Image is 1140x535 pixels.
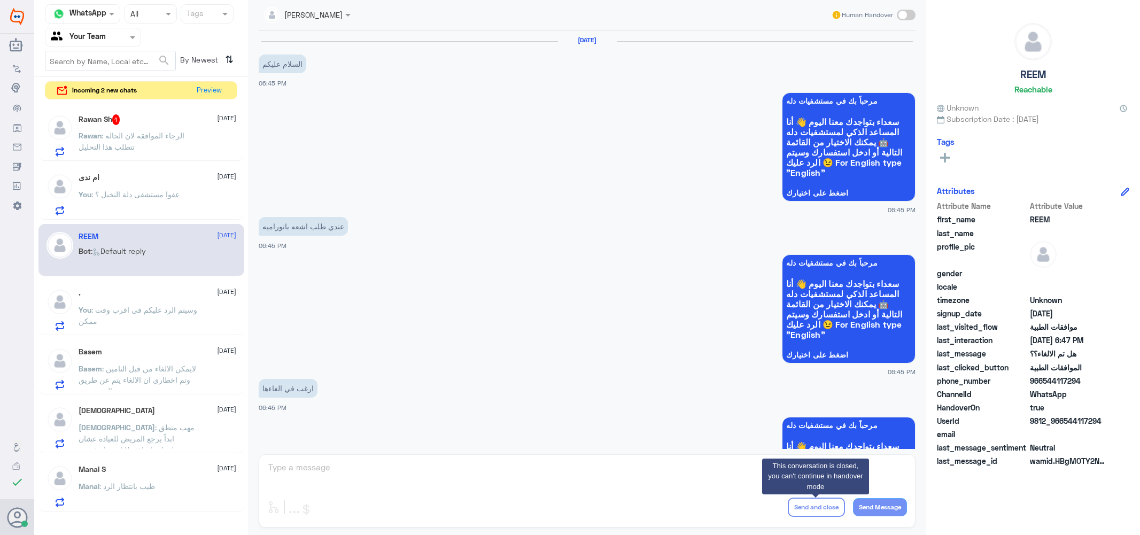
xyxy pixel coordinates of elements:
span: [DATE] [217,346,236,355]
h5: Manal S [79,465,106,474]
span: [DATE] [217,405,236,414]
h6: [DATE] [558,36,617,44]
span: null [1030,281,1107,292]
h5: Basem [79,347,102,356]
span: : وسيتم الرد عليكم في اقرب وقت ممكن [79,305,197,325]
span: true [1030,402,1107,413]
span: REEM [1030,214,1107,225]
span: [DATE] [217,113,236,123]
span: سعداء بتواجدك معنا اليوم 👋 أنا المساعد الذكي لمستشفيات دله 🤖 يمكنك الاختيار من القائمة التالية أو... [786,441,911,502]
span: search [158,54,170,67]
span: : عفوا مستشفى دلة النخيل ؟ [91,190,180,199]
span: [DATE] [217,463,236,473]
span: 06:45 PM [259,404,286,411]
span: 06:45 PM [259,242,286,249]
span: 2025-09-15T15:47:40.095Z [1030,335,1107,346]
span: [DEMOGRAPHIC_DATA] [79,423,155,432]
img: defaultAdmin.png [46,173,73,200]
h5: سبحان الله [79,406,155,415]
span: Basem [79,364,102,373]
span: wamid.HBgMOTY2NTQ0MTE3Mjk0FQIAEhgUM0EwOTFBMkY3OEQ0MjhDRUUxNjYA [1030,455,1107,467]
span: موافقات الطبية [1030,321,1107,332]
span: timezone [937,294,1028,306]
button: Send Message [853,498,907,516]
h5: . [79,289,81,298]
img: defaultAdmin.png [46,465,73,492]
span: null [1030,268,1107,279]
span: اضغط على اختيارك [786,189,911,197]
span: last_visited_flow [937,321,1028,332]
span: مرحباً بك في مستشفيات دله [786,97,911,105]
span: UserId [937,415,1028,427]
span: incoming 2 new chats [72,86,137,95]
span: Attribute Name [937,200,1028,212]
span: first_name [937,214,1028,225]
span: last_interaction [937,335,1028,346]
span: last_message_id [937,455,1028,467]
p: 15/9/2025, 6:45 PM [259,379,317,398]
span: 2 [1030,389,1107,400]
span: Unknown [1030,294,1107,306]
span: You [79,305,91,314]
span: [DATE] [217,230,236,240]
span: مرحباً بك في مستشفيات دله [786,259,911,267]
h5: ام ندى [79,173,99,182]
span: [DATE] [217,172,236,181]
h5: Rawan Sh [79,114,120,125]
span: By Newest [176,51,221,72]
span: email [937,429,1028,440]
h6: Attributes [937,186,975,196]
img: yourTeam.svg [51,29,67,45]
span: Subscription Date : [DATE] [937,113,1129,125]
span: HandoverOn [937,402,1028,413]
span: Manal [79,482,99,491]
span: last_clicked_button [937,362,1028,373]
img: defaultAdmin.png [1015,24,1051,60]
span: Rawan [79,131,102,140]
span: ChannelId [937,389,1028,400]
h5: REEM [1020,68,1046,81]
i: check [11,476,24,489]
p: 15/9/2025, 6:45 PM [259,217,348,236]
span: مرحباً بك في مستشفيات دله [786,421,911,430]
button: Preview [192,82,226,99]
span: 06:45 PM [888,367,916,376]
span: last_message [937,348,1028,359]
img: defaultAdmin.png [46,289,73,315]
span: سعداء بتواجدك معنا اليوم 👋 أنا المساعد الذكي لمستشفيات دله 🤖 يمكنك الاختيار من القائمة التالية أو... [786,278,911,339]
span: [DATE] [217,287,236,297]
span: 2025-09-15T15:45:23.619Z [1030,308,1107,319]
span: Unknown [937,102,979,113]
span: اضغط على اختيارك [786,351,911,359]
span: Attribute Value [1030,200,1107,212]
span: 9812_966544117294 [1030,415,1107,427]
span: هل تم الالغاء؟؟ [1030,348,1107,359]
p: 15/9/2025, 6:45 PM [259,55,306,73]
img: defaultAdmin.png [46,232,73,259]
span: profile_pic [937,241,1028,266]
input: Search by Name, Local etc… [45,51,175,71]
h6: Tags [937,137,955,146]
img: defaultAdmin.png [46,347,73,374]
img: defaultAdmin.png [46,114,73,141]
img: whatsapp.png [51,6,67,22]
h6: Reachable [1014,84,1052,94]
button: Avatar [7,507,27,528]
i: ⇅ [225,51,234,68]
img: defaultAdmin.png [1030,241,1057,268]
span: : الرجاء الموافقه لان الحاله تتطلب هذا التحليل [79,131,184,151]
span: null [1030,429,1107,440]
span: 06:45 PM [259,80,286,87]
div: Tags [185,7,204,21]
span: 966544117294 [1030,375,1107,386]
span: last_name [937,228,1028,239]
img: Widebot Logo [10,8,24,25]
span: last_message_sentiment [937,442,1028,453]
span: gender [937,268,1028,279]
span: phone_number [937,375,1028,386]
span: Bot [79,246,91,255]
img: defaultAdmin.png [46,406,73,433]
span: : طيب بانتظار الرد [99,482,155,491]
button: search [158,52,170,69]
span: 06:45 PM [888,205,916,214]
